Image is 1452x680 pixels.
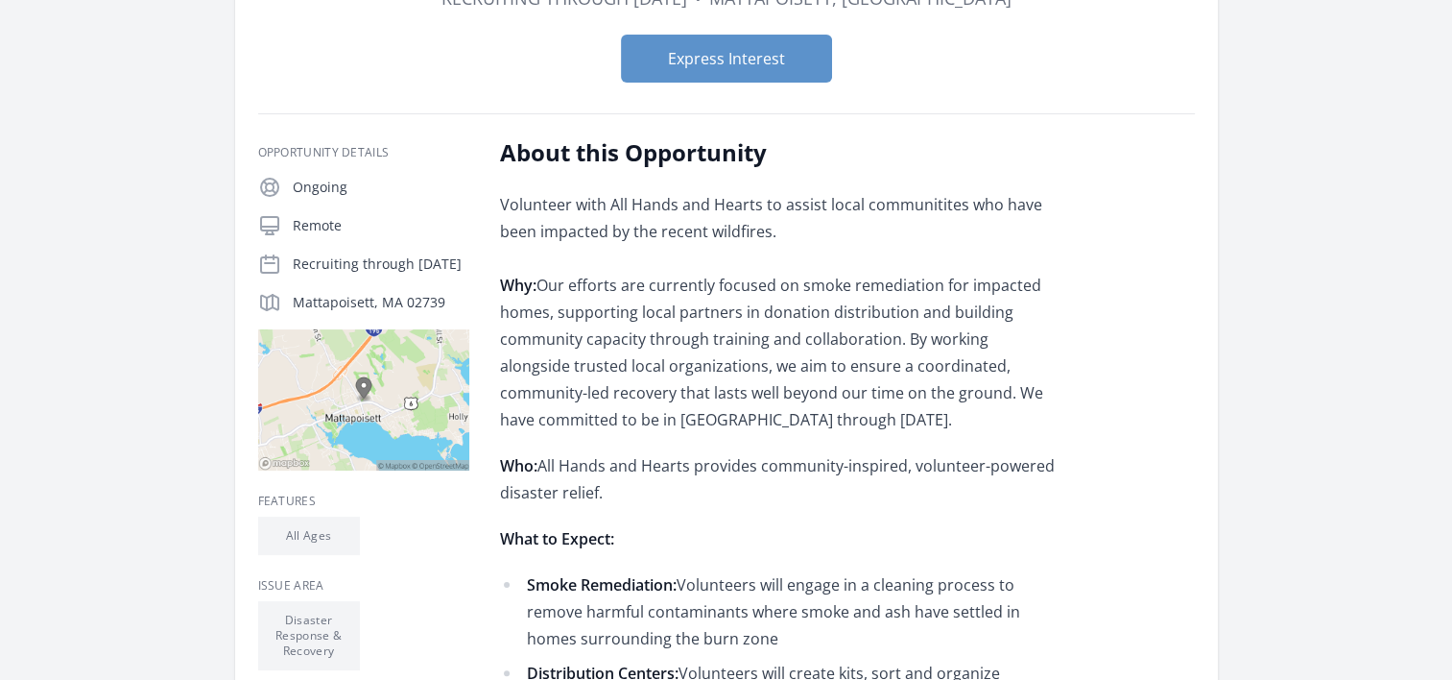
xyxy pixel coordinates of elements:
[293,293,469,312] p: Mattapoisett, MA 02739
[258,329,469,471] img: Map
[258,145,469,160] h3: Opportunity Details
[500,528,614,549] strong: What to Expect:
[621,35,832,83] button: Express Interest
[258,494,469,509] h3: Features
[258,601,360,670] li: Disaster Response & Recovery
[293,255,469,274] p: Recruiting through [DATE]
[293,216,469,235] p: Remote
[500,455,537,476] strong: Who:
[258,517,360,555] li: All Ages
[500,191,1061,433] p: Volunteer with All Hands and Hearts to assist local communitites who have been impacted by the re...
[293,178,469,197] p: Ongoing
[258,578,469,594] h3: Issue area
[500,571,1061,652] li: Volunteers will engage in a cleaning process to remove harmful contaminants where smoke and ash h...
[500,452,1061,506] p: All Hands and Hearts provides community-inspired, volunteer-powered disaster relief.
[527,574,677,595] strong: Smoke Remediation:
[500,275,536,296] strong: Why:
[500,137,1061,168] h2: About this Opportunity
